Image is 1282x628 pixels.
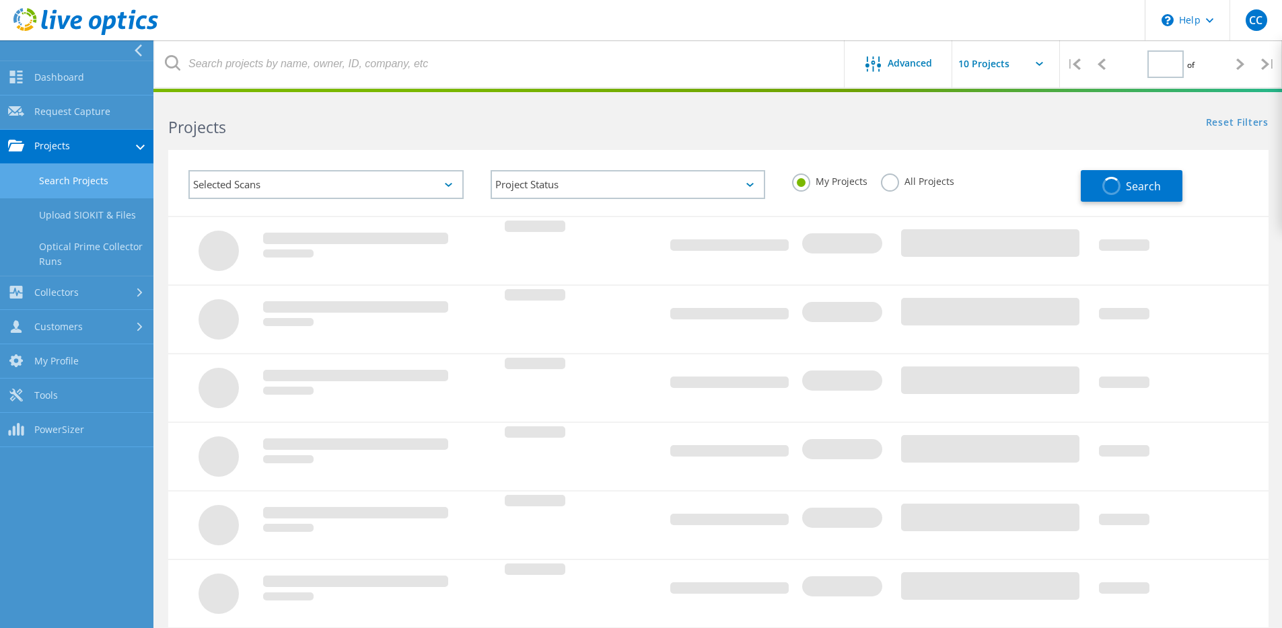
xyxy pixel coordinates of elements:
div: | [1254,40,1282,88]
input: Search projects by name, owner, ID, company, etc [155,40,845,87]
div: Selected Scans [188,170,464,199]
button: Search [1081,170,1182,202]
svg: \n [1162,14,1174,26]
span: CC [1249,15,1262,26]
div: | [1060,40,1088,88]
span: of [1187,59,1195,71]
a: Reset Filters [1206,118,1269,129]
span: Advanced [888,58,932,68]
label: My Projects [792,173,867,186]
span: Search [1126,179,1161,194]
b: Projects [168,116,226,138]
div: Project Status [491,170,766,199]
label: All Projects [881,173,954,186]
a: Live Optics Dashboard [13,28,158,38]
